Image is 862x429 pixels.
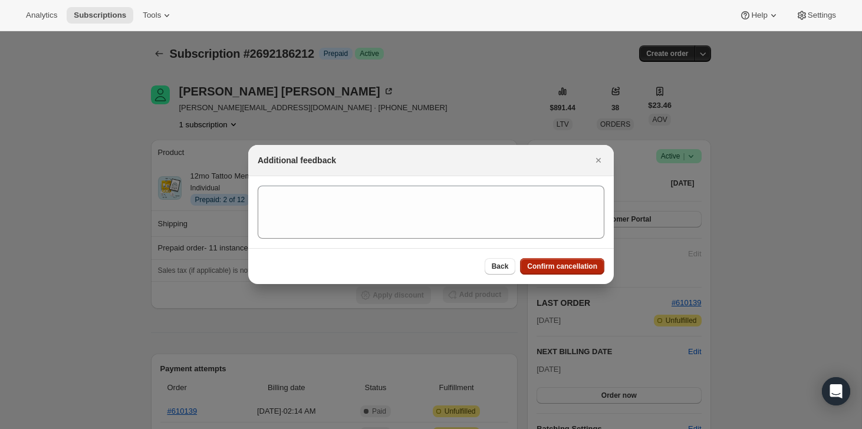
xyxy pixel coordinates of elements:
[143,11,161,20] span: Tools
[789,7,843,24] button: Settings
[74,11,126,20] span: Subscriptions
[520,258,604,275] button: Confirm cancellation
[258,154,336,166] h2: Additional feedback
[590,152,607,169] button: Close
[527,262,597,271] span: Confirm cancellation
[808,11,836,20] span: Settings
[485,258,516,275] button: Back
[751,11,767,20] span: Help
[67,7,133,24] button: Subscriptions
[492,262,509,271] span: Back
[19,7,64,24] button: Analytics
[26,11,57,20] span: Analytics
[732,7,786,24] button: Help
[136,7,180,24] button: Tools
[822,377,850,405] div: Open Intercom Messenger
